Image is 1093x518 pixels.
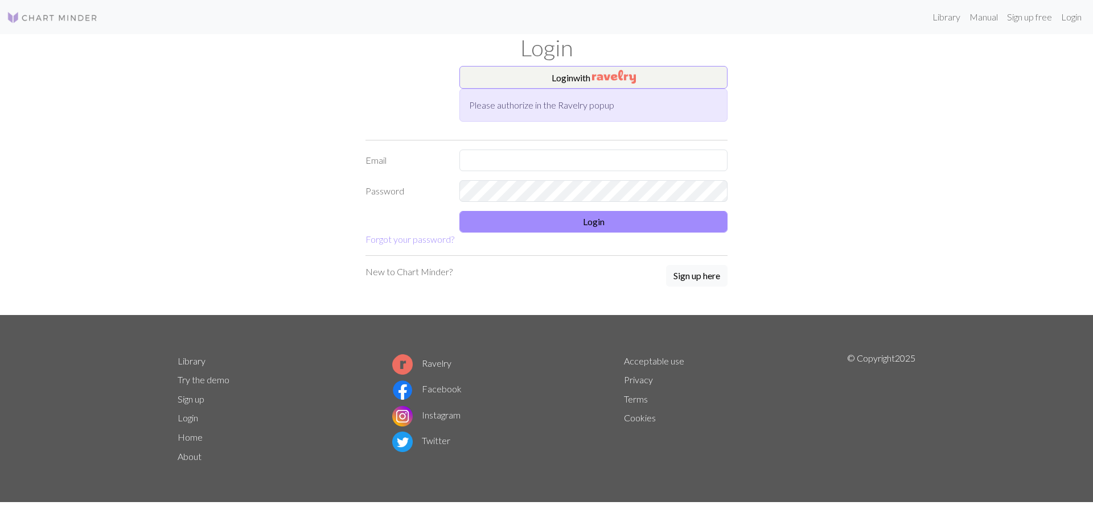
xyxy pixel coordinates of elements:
[624,393,648,404] a: Terms
[624,412,656,423] a: Cookies
[1002,6,1057,28] a: Sign up free
[624,355,684,366] a: Acceptable use
[392,409,461,420] a: Instagram
[965,6,1002,28] a: Manual
[592,70,636,84] img: Ravelry
[178,393,204,404] a: Sign up
[666,265,728,287] button: Sign up here
[7,11,98,24] img: Logo
[392,435,450,446] a: Twitter
[178,374,229,385] a: Try the demo
[847,351,915,466] p: © Copyright 2025
[459,89,728,122] div: Please authorize in the Ravelry popup
[178,451,202,462] a: About
[392,358,451,368] a: Ravelry
[666,265,728,288] a: Sign up here
[359,180,453,202] label: Password
[392,383,462,394] a: Facebook
[392,380,413,400] img: Facebook logo
[928,6,965,28] a: Library
[178,412,198,423] a: Login
[171,34,922,61] h1: Login
[392,432,413,452] img: Twitter logo
[178,355,206,366] a: Library
[392,406,413,426] img: Instagram logo
[365,234,454,245] a: Forgot your password?
[178,432,203,442] a: Home
[365,265,453,279] p: New to Chart Minder?
[459,66,728,89] button: Loginwith
[459,211,728,233] button: Login
[392,354,413,375] img: Ravelry logo
[1057,6,1086,28] a: Login
[624,374,653,385] a: Privacy
[359,150,453,171] label: Email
